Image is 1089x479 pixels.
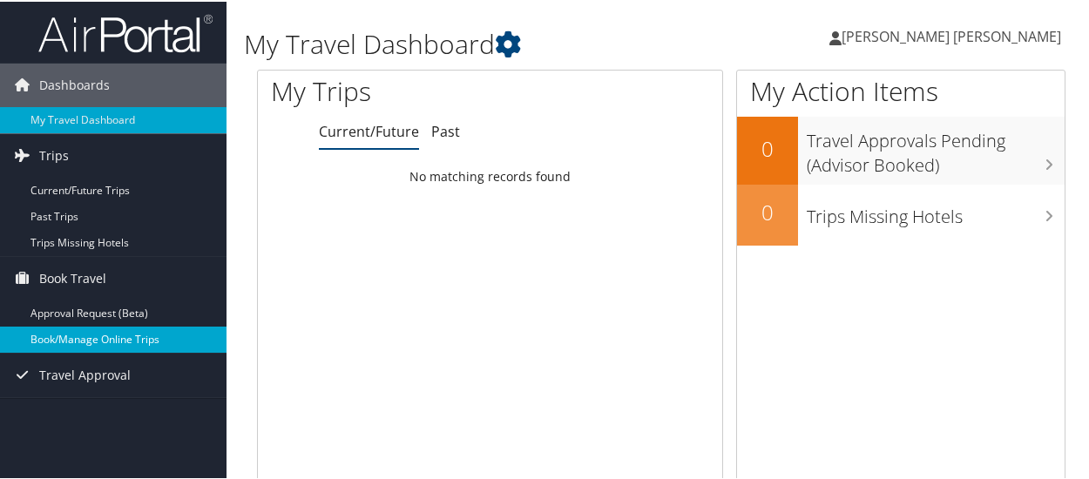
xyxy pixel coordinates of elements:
[39,255,106,299] span: Book Travel
[842,25,1061,44] span: [PERSON_NAME] [PERSON_NAME]
[737,115,1065,182] a: 0Travel Approvals Pending (Advisor Booked)
[258,159,722,191] td: No matching records found
[431,120,460,139] a: Past
[737,196,798,226] h2: 0
[271,71,516,108] h1: My Trips
[737,132,798,162] h2: 0
[244,24,801,61] h1: My Travel Dashboard
[829,9,1079,61] a: [PERSON_NAME] [PERSON_NAME]
[807,194,1065,227] h3: Trips Missing Hotels
[737,71,1065,108] h1: My Action Items
[39,62,110,105] span: Dashboards
[39,352,131,395] span: Travel Approval
[38,11,213,52] img: airportal-logo.png
[737,183,1065,244] a: 0Trips Missing Hotels
[39,132,69,176] span: Trips
[807,118,1065,176] h3: Travel Approvals Pending (Advisor Booked)
[319,120,419,139] a: Current/Future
